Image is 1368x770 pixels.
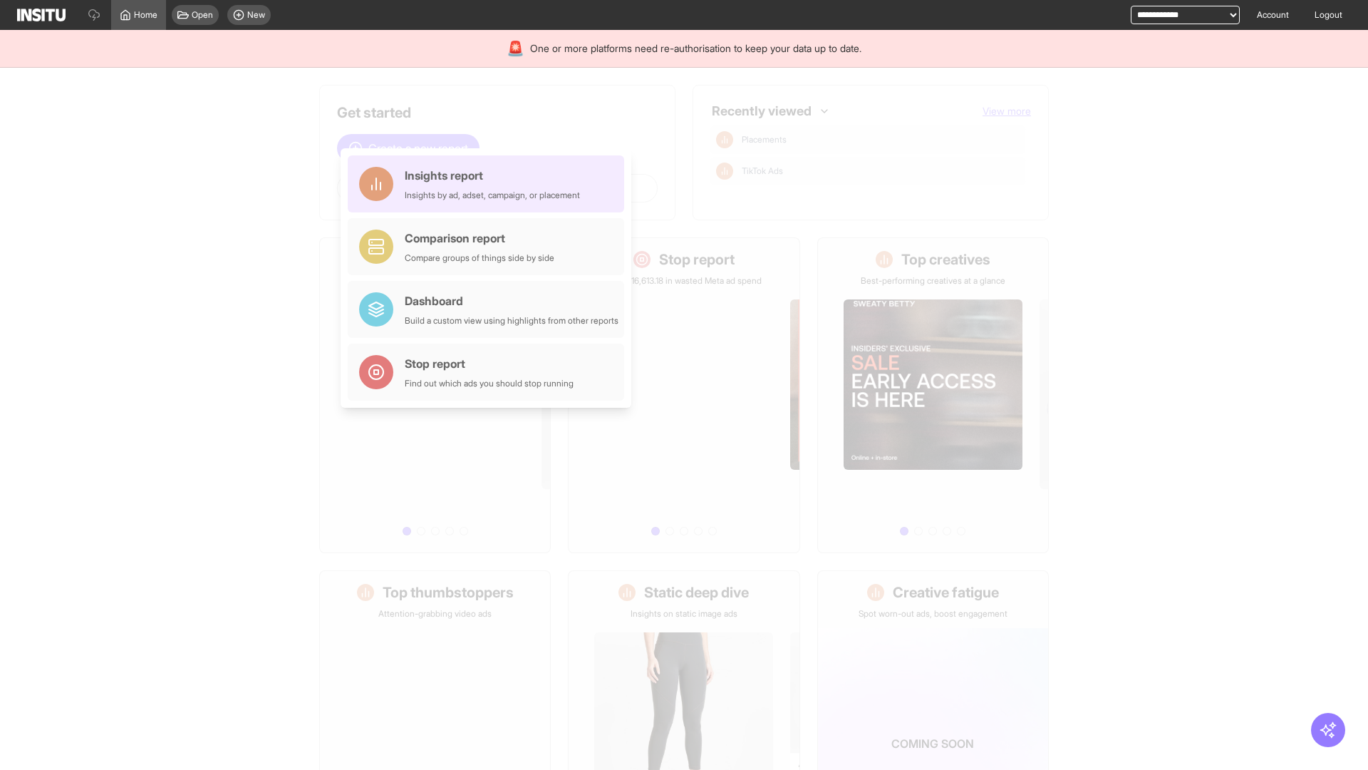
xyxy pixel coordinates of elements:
[405,167,580,184] div: Insights report
[192,9,213,21] span: Open
[530,41,861,56] span: One or more platforms need re-authorisation to keep your data up to date.
[507,38,524,58] div: 🚨
[17,9,66,21] img: Logo
[247,9,265,21] span: New
[405,230,554,247] div: Comparison report
[405,190,580,201] div: Insights by ad, adset, campaign, or placement
[405,292,618,309] div: Dashboard
[405,315,618,327] div: Build a custom view using highlights from other reports
[134,9,157,21] span: Home
[405,252,554,264] div: Compare groups of things side by side
[405,378,574,389] div: Find out which ads you should stop running
[405,355,574,372] div: Stop report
